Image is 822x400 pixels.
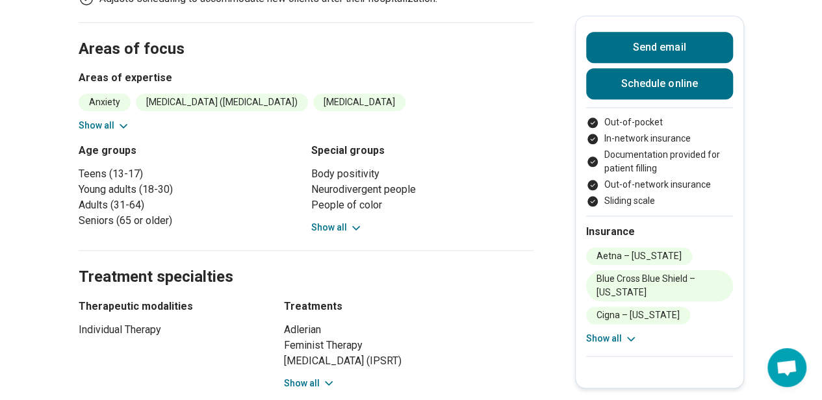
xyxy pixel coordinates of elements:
[79,299,261,314] h3: Therapeutic modalities
[586,306,690,324] li: Cigna – [US_STATE]
[311,197,533,213] li: People of color
[284,322,533,338] li: Adlerian
[586,224,733,240] h2: Insurance
[586,194,733,208] li: Sliding scale
[79,322,261,338] li: Individual Therapy
[79,235,533,288] h2: Treatment specialties
[586,247,692,265] li: Aetna – [US_STATE]
[311,166,533,182] li: Body positivity
[586,32,733,63] button: Send email
[311,221,363,234] button: Show all
[79,197,301,213] li: Adults (31-64)
[586,178,733,192] li: Out-of-network insurance
[79,213,301,229] li: Seniors (65 or older)
[586,332,637,345] button: Show all
[284,353,533,369] li: [MEDICAL_DATA] (IPSRT)
[284,377,335,390] button: Show all
[79,70,533,86] h3: Areas of expertise
[586,116,733,129] li: Out-of-pocket
[79,143,301,158] h3: Age groups
[79,119,130,132] button: Show all
[79,94,131,111] li: Anxiety
[586,68,733,99] a: Schedule online
[284,338,533,353] li: Feminist Therapy
[586,270,733,301] li: Blue Cross Blue Shield – [US_STATE]
[767,348,806,387] div: Open chat
[586,132,733,145] li: In-network insurance
[79,7,533,60] h2: Areas of focus
[311,143,533,158] h3: Special groups
[586,116,733,208] ul: Payment options
[313,94,405,111] li: [MEDICAL_DATA]
[79,182,301,197] li: Young adults (18-30)
[311,182,533,197] li: Neurodivergent people
[586,148,733,175] li: Documentation provided for patient filling
[284,299,533,314] h3: Treatments
[136,94,308,111] li: [MEDICAL_DATA] ([MEDICAL_DATA])
[79,166,301,182] li: Teens (13-17)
